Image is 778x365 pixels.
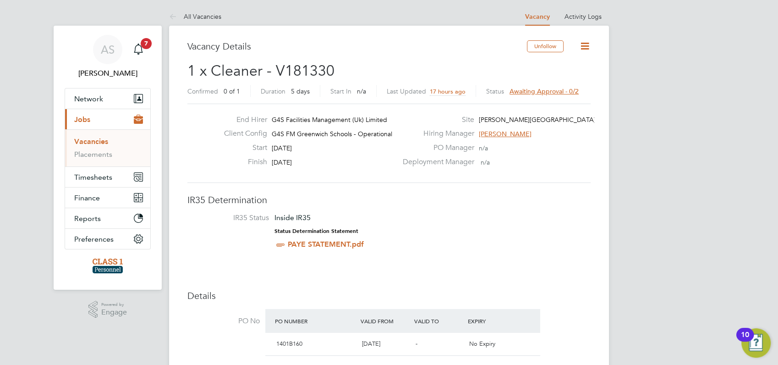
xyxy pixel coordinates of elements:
[510,87,579,95] span: Awaiting approval - 0/2
[397,115,474,125] label: Site
[288,240,364,249] a: PAYE STATEMENT.pdf
[169,12,221,21] a: All Vacancies
[74,173,112,182] span: Timesheets
[54,26,162,290] nav: Main navigation
[416,340,417,348] span: -
[397,129,474,138] label: Hiring Manager
[481,158,490,166] span: n/a
[187,62,334,80] span: 1 x Cleaner - V181330
[479,130,531,138] span: [PERSON_NAME]
[272,116,387,124] span: G4S Facilities Management (Uk) Limited
[74,194,100,202] span: Finance
[65,68,151,79] span: Angela Sabaroche
[74,137,108,146] a: Vacancies
[362,340,380,348] span: [DATE]
[291,87,310,95] span: 5 days
[65,229,150,249] button: Preferences
[65,259,151,273] a: Go to home page
[741,335,749,347] div: 10
[486,87,504,95] label: Status
[65,188,150,208] button: Finance
[527,40,564,52] button: Unfollow
[74,94,103,103] span: Network
[272,144,292,152] span: [DATE]
[469,340,495,348] span: No Expiry
[273,313,358,329] div: PO Number
[397,143,474,153] label: PO Manager
[274,213,311,222] span: Inside IR35
[74,214,101,223] span: Reports
[93,259,123,273] img: class1personnel-logo-retina.png
[65,167,150,187] button: Timesheets
[101,44,115,55] span: AS
[525,13,550,21] a: Vacancy
[261,87,285,95] label: Duration
[387,87,426,95] label: Last Updated
[272,130,392,138] span: G4S FM Greenwich Schools - Operational
[217,129,267,138] label: Client Config
[224,87,240,95] span: 0 of 1
[187,194,591,206] h3: IR35 Determination
[65,35,151,79] a: AS[PERSON_NAME]
[358,313,412,329] div: Valid From
[101,309,127,316] span: Engage
[65,129,150,166] div: Jobs
[741,328,771,358] button: Open Resource Center, 10 new notifications
[479,116,670,124] span: [PERSON_NAME][GEOGRAPHIC_DATA] [GEOGRAPHIC_DATA]…
[564,12,602,21] a: Activity Logs
[412,313,466,329] div: Valid To
[65,208,150,228] button: Reports
[276,340,302,348] span: 1401B160
[479,144,488,152] span: n/a
[217,143,267,153] label: Start
[217,115,267,125] label: End Hirer
[74,115,90,124] span: Jobs
[217,157,267,167] label: Finish
[397,157,474,167] label: Deployment Manager
[465,313,519,329] div: Expiry
[129,35,148,64] a: 7
[187,40,527,52] h3: Vacancy Details
[330,87,351,95] label: Start In
[357,87,366,95] span: n/a
[141,38,152,49] span: 7
[74,150,112,159] a: Placements
[274,228,358,234] strong: Status Determination Statement
[65,88,150,109] button: Network
[187,87,218,95] label: Confirmed
[197,213,269,223] label: IR35 Status
[187,290,591,302] h3: Details
[272,158,292,166] span: [DATE]
[187,316,260,326] label: PO No
[101,301,127,309] span: Powered by
[430,88,466,95] span: 17 hours ago
[74,235,114,243] span: Preferences
[88,301,127,318] a: Powered byEngage
[65,109,150,129] button: Jobs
